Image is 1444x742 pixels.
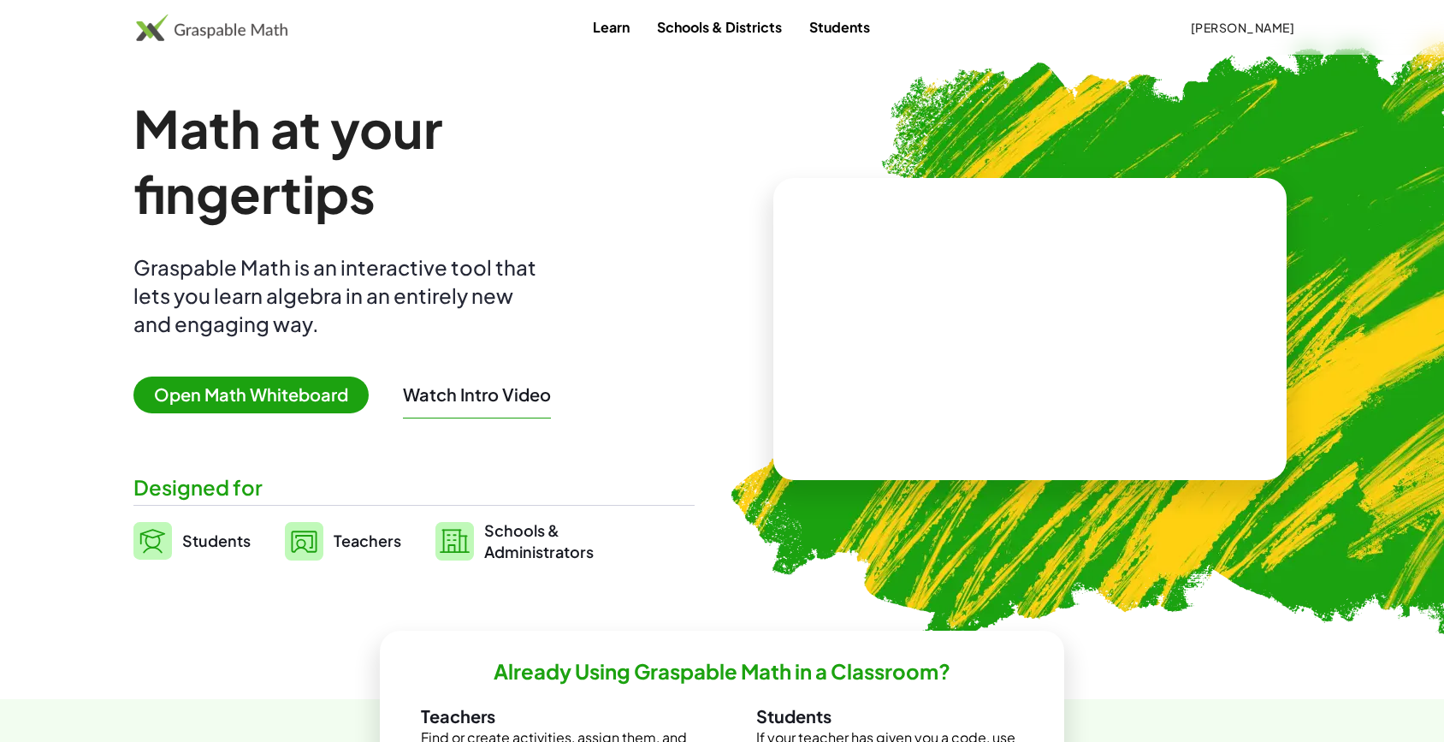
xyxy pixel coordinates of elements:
a: Students [796,11,884,43]
img: svg%3e [435,522,474,561]
a: Schools & Districts [643,11,796,43]
a: Students [133,519,251,562]
video: What is this? This is dynamic math notation. Dynamic math notation plays a central role in how Gr... [902,265,1158,394]
span: Students [182,531,251,550]
button: [PERSON_NAME] [1176,12,1308,43]
h1: Math at your fingertips [133,96,678,226]
a: Open Math Whiteboard [133,387,382,405]
a: Learn [579,11,643,43]
h3: Teachers [421,705,688,727]
img: svg%3e [133,522,172,560]
span: Teachers [334,531,401,550]
span: [PERSON_NAME] [1190,20,1294,35]
img: svg%3e [285,522,323,561]
a: Schools &Administrators [435,519,594,562]
div: Graspable Math is an interactive tool that lets you learn algebra in an entirely new and engaging... [133,253,544,338]
div: Designed for [133,473,695,502]
a: Teachers [285,519,401,562]
button: Watch Intro Video [403,383,551,406]
span: Open Math Whiteboard [133,377,369,413]
h2: Already Using Graspable Math in a Classroom? [494,658,950,685]
span: Schools & Administrators [484,519,594,562]
h3: Students [756,705,1023,727]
